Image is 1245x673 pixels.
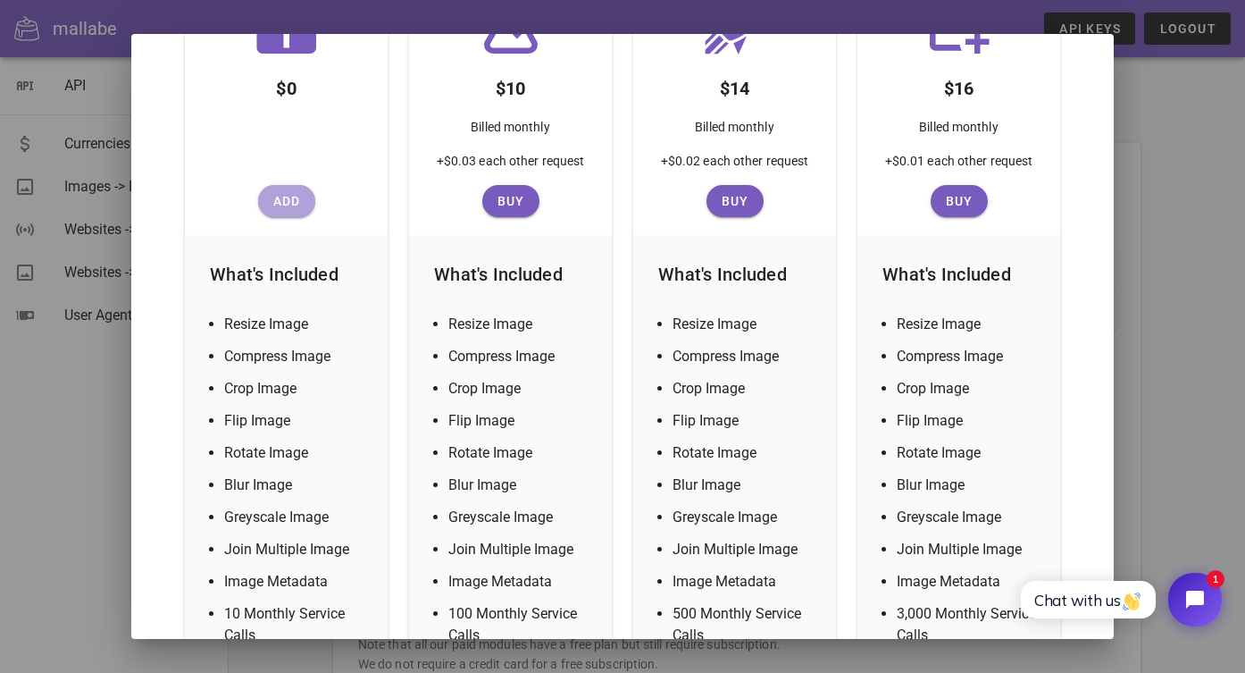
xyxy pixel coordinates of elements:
[706,185,764,217] button: Buy
[258,185,315,217] button: Add
[897,314,1042,335] li: Resize Image
[448,603,594,646] li: 100 Monthly Service Calls
[448,442,594,464] li: Rotate Image
[482,185,539,217] button: Buy
[897,539,1042,560] li: Join Multiple Image
[448,507,594,528] li: Greyscale Image
[673,603,818,646] li: 500 Monthly Service Calls
[265,194,308,208] span: Add
[897,507,1042,528] li: Greyscale Image
[897,442,1042,464] li: Rotate Image
[673,314,818,335] li: Resize Image
[448,410,594,432] li: Flip Image
[481,60,540,110] div: $10
[673,378,818,400] li: Crop Image
[673,346,818,367] li: Compress Image
[673,539,818,560] li: Join Multiple Image
[224,571,370,593] li: Image Metadata
[448,571,594,593] li: Image Metadata
[681,110,788,151] div: Billed monthly
[897,475,1042,496] li: Blur Image
[930,60,989,110] div: $16
[871,151,1048,185] div: +$0.01 each other request
[673,410,818,432] li: Flip Image
[448,346,594,367] li: Compress Image
[897,378,1042,400] li: Crop Image
[647,151,823,185] div: +$0.02 each other request
[714,194,756,208] span: Buy
[420,246,601,303] div: What's Included
[673,475,818,496] li: Blur Image
[644,246,825,303] div: What's Included
[224,378,370,400] li: Crop Image
[931,185,988,217] button: Buy
[224,346,370,367] li: Compress Image
[196,246,377,303] div: What's Included
[868,246,1049,303] div: What's Included
[448,314,594,335] li: Resize Image
[448,378,594,400] li: Crop Image
[224,507,370,528] li: Greyscale Image
[224,475,370,496] li: Blur Image
[673,442,818,464] li: Rotate Image
[897,571,1042,593] li: Image Metadata
[448,539,594,560] li: Join Multiple Image
[262,60,311,110] div: $0
[224,603,370,646] li: 10 Monthly Service Calls
[1001,558,1237,642] iframe: Tidio Chat
[456,110,564,151] div: Billed monthly
[422,151,599,185] div: +$0.03 each other request
[224,539,370,560] li: Join Multiple Image
[224,442,370,464] li: Rotate Image
[224,410,370,432] li: Flip Image
[897,410,1042,432] li: Flip Image
[938,194,981,208] span: Buy
[673,571,818,593] li: Image Metadata
[489,194,532,208] span: Buy
[706,60,765,110] div: $14
[905,110,1012,151] div: Billed monthly
[224,314,370,335] li: Resize Image
[448,475,594,496] li: Blur Image
[897,346,1042,367] li: Compress Image
[897,603,1042,646] li: 3,000 Monthly Service Calls
[673,507,818,528] li: Greyscale Image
